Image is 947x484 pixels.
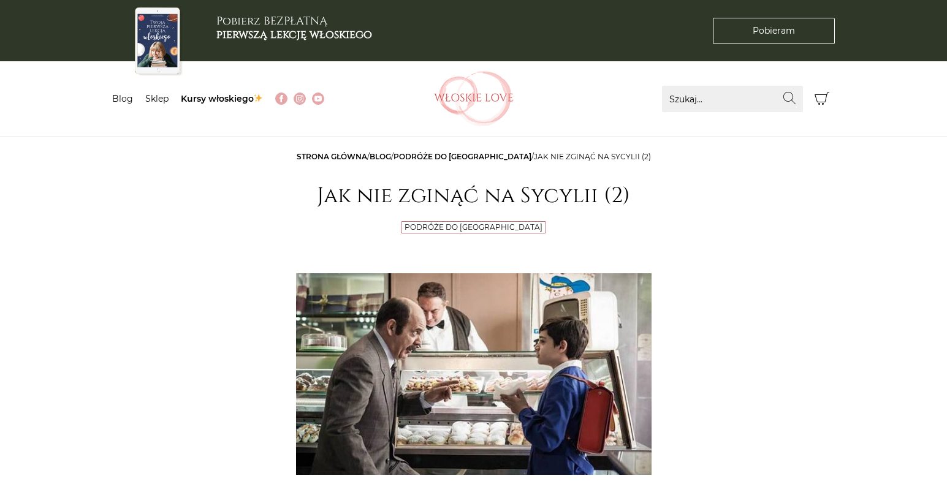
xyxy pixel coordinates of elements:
[145,93,169,104] a: Sklep
[753,25,795,37] span: Pobieram
[405,222,542,232] a: Podróże do [GEOGRAPHIC_DATA]
[809,86,835,112] button: Koszyk
[297,152,651,161] span: / / /
[296,183,652,209] h1: Jak nie zginąć na Sycylii (2)
[534,152,651,161] span: Jak nie zginąć na Sycylii (2)
[370,152,391,161] a: Blog
[662,86,803,112] input: Szukaj...
[216,27,372,42] b: pierwszą lekcję włoskiego
[434,71,514,126] img: Włoskielove
[112,93,133,104] a: Blog
[254,94,262,102] img: ✨
[394,152,531,161] a: Podróże do [GEOGRAPHIC_DATA]
[181,93,264,104] a: Kursy włoskiego
[713,18,835,44] a: Pobieram
[297,152,367,161] a: Strona główna
[216,15,372,41] h3: Pobierz BEZPŁATNĄ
